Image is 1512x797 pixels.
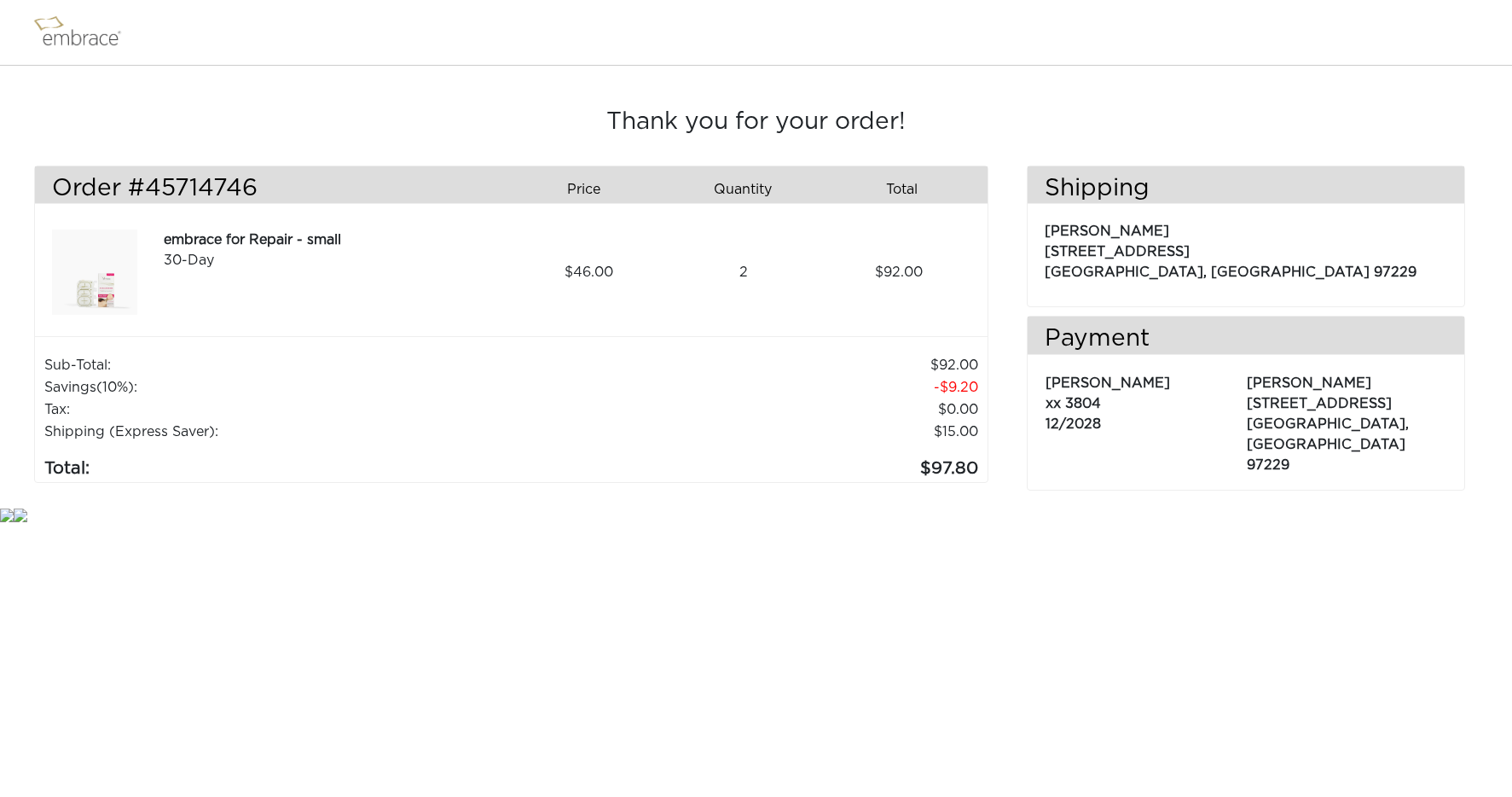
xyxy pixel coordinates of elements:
img: ee422f74-1d04-11ef-9a59-02110c07897c.jpeg [52,230,137,315]
td: Sub-Total: [43,354,558,376]
p: [PERSON_NAME] [STREET_ADDRESS] [GEOGRAPHIC_DATA], [GEOGRAPHIC_DATA] 97229 [1247,364,1446,475]
h3: Thank you for your order! [34,108,1478,137]
div: Total [829,175,988,204]
div: Price [511,175,669,204]
td: Shipping (Express Saver): [43,421,558,443]
div: embrace for Repair - small [164,230,505,250]
span: (10%) [96,381,134,394]
td: 0.00 [558,398,979,421]
span: xx 3804 [1046,397,1101,410]
h3: Shipping [1028,175,1464,204]
div: 30-Day [164,250,505,271]
td: 92.00 [558,354,979,376]
td: $15.00 [558,421,979,443]
td: Savings : [43,376,558,398]
span: 92.00 [875,262,923,282]
td: Tax: [43,398,558,421]
span: 12/2028 [1046,417,1101,431]
td: 9.20 [558,376,979,398]
span: 46.00 [565,262,613,282]
td: 97.80 [558,443,979,482]
img: star.gif [14,509,27,522]
td: Total: [43,443,558,482]
p: [PERSON_NAME] [STREET_ADDRESS] [GEOGRAPHIC_DATA], [GEOGRAPHIC_DATA] 97229 [1045,212,1447,282]
h3: Payment [1028,325,1464,354]
h3: Order #45714746 [52,175,498,204]
img: logo.png [30,11,141,54]
span: [PERSON_NAME] [1046,376,1170,390]
span: Quantity [714,179,772,200]
span: 2 [739,262,748,282]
